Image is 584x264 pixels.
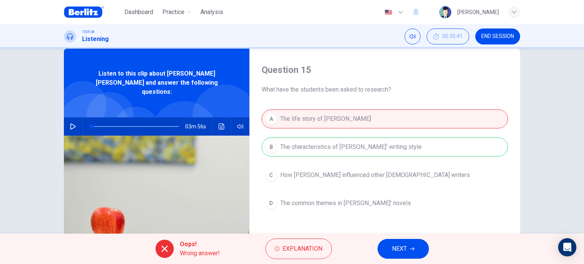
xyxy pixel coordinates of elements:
[442,33,463,40] span: 00:35:41
[439,6,451,18] img: Profile picture
[378,239,429,259] button: NEXT
[427,28,469,44] button: 00:35:41
[185,117,212,136] span: 03m 56s
[405,28,421,44] div: Mute
[384,9,393,15] img: en
[481,33,514,40] span: END SESSION
[392,243,407,254] span: NEXT
[159,5,194,19] button: Practice
[121,5,156,19] button: Dashboard
[162,8,184,17] span: Practice
[265,239,332,259] button: Explanation
[457,8,499,17] div: [PERSON_NAME]
[180,240,220,249] span: Oops!
[197,5,226,19] button: Analysis
[200,8,223,17] span: Analysis
[282,243,322,254] span: Explanation
[82,35,109,44] h1: Listening
[262,64,508,76] h4: Question 15
[475,28,520,44] button: END SESSION
[64,5,121,20] a: Berlitz Brasil logo
[216,117,228,136] button: Click to see the audio transcription
[89,69,225,96] span: Listen to this clip about [PERSON_NAME] [PERSON_NAME] and answer the following questions:
[64,5,104,20] img: Berlitz Brasil logo
[82,29,94,35] span: TOEFL®
[427,28,469,44] div: Hide
[180,249,220,258] span: Wrong answer!
[262,85,508,94] span: What have the students been asked to research?
[124,8,153,17] span: Dashboard
[558,238,576,256] div: Open Intercom Messenger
